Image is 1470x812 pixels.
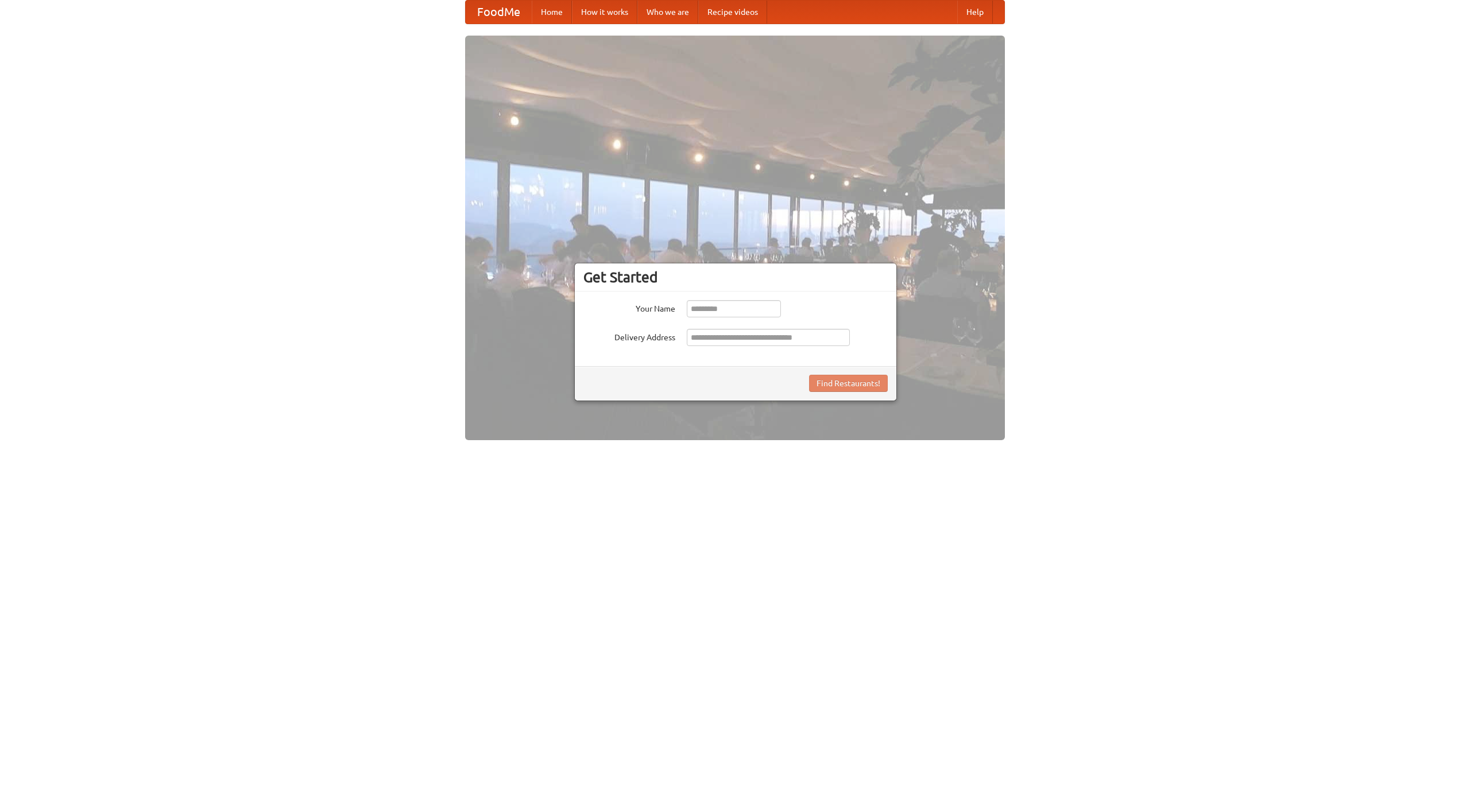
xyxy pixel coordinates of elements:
a: How it works [572,1,637,24]
a: Who we are [637,1,698,24]
button: Find Restaurants! [809,375,888,392]
label: Delivery Address [583,329,675,343]
h3: Get Started [583,269,888,286]
a: FoodMe [466,1,532,24]
a: Help [957,1,993,24]
label: Your Name [583,300,675,314]
a: Home [532,1,572,24]
a: Recipe videos [698,1,767,24]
